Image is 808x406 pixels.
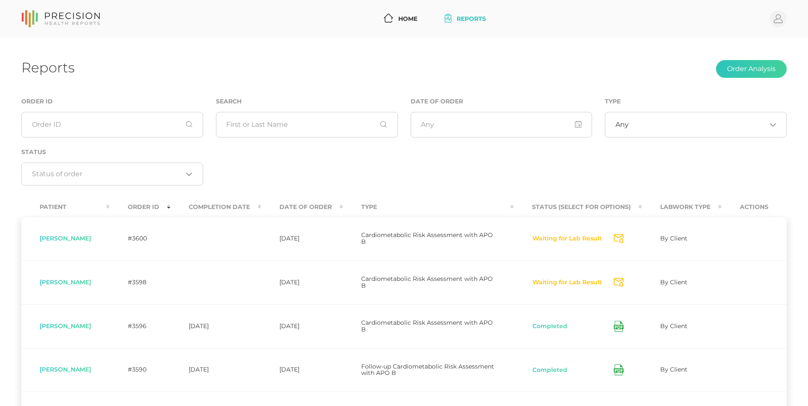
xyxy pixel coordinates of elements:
[109,217,170,260] td: #3600
[361,231,493,246] span: Cardiometabolic Risk Assessment with APO B
[614,278,624,287] svg: Send Notification
[716,60,787,78] button: Order Analysis
[21,59,75,76] h1: Reports
[343,197,514,217] th: Type : activate to sort column ascending
[614,234,624,243] svg: Send Notification
[21,149,46,156] label: Status
[170,197,261,217] th: Completion Date : activate to sort column ascending
[411,112,592,137] input: Any
[361,319,493,333] span: Cardiometabolic Risk Assessment with APO B
[361,363,494,377] span: Follow-up Cardiometabolic Risk Assessment with APO B
[615,120,629,129] span: Any
[605,112,787,137] div: Search for option
[170,304,261,348] td: [DATE]
[722,197,787,217] th: Actions
[40,234,91,242] span: [PERSON_NAME]
[40,366,91,373] span: [PERSON_NAME]
[40,278,91,286] span: [PERSON_NAME]
[514,197,642,217] th: Status (Select for Options) : activate to sort column ascending
[40,322,91,330] span: [PERSON_NAME]
[629,120,766,129] input: Search for option
[261,197,343,217] th: Date Of Order : activate to sort column ascending
[216,98,242,105] label: Search
[109,260,170,304] td: #3598
[21,197,109,217] th: Patient : activate to sort column ascending
[532,366,568,375] button: Completed
[21,163,203,186] div: Search for option
[261,260,343,304] td: [DATE]
[216,112,398,137] input: First or Last Name
[532,234,602,243] button: Waiting for Lab Result
[21,98,53,105] label: Order ID
[261,348,343,392] td: [DATE]
[660,322,687,330] span: By Client
[109,304,170,348] td: #3596
[660,278,687,286] span: By Client
[32,170,183,178] input: Search for option
[109,197,170,217] th: Order ID : activate to sort column ascending
[660,366,687,373] span: By Client
[642,197,722,217] th: Labwork Type : activate to sort column ascending
[261,304,343,348] td: [DATE]
[411,98,463,105] label: Date of Order
[170,348,261,392] td: [DATE]
[532,278,602,287] button: Waiting for Lab Result
[261,217,343,260] td: [DATE]
[380,11,421,27] a: Home
[109,348,170,392] td: #3590
[532,322,568,331] button: Completed
[21,112,203,137] input: Order ID
[361,275,493,289] span: Cardiometabolic Risk Assessment with APO B
[441,11,489,27] a: Reports
[660,234,687,242] span: By Client
[605,98,621,105] label: Type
